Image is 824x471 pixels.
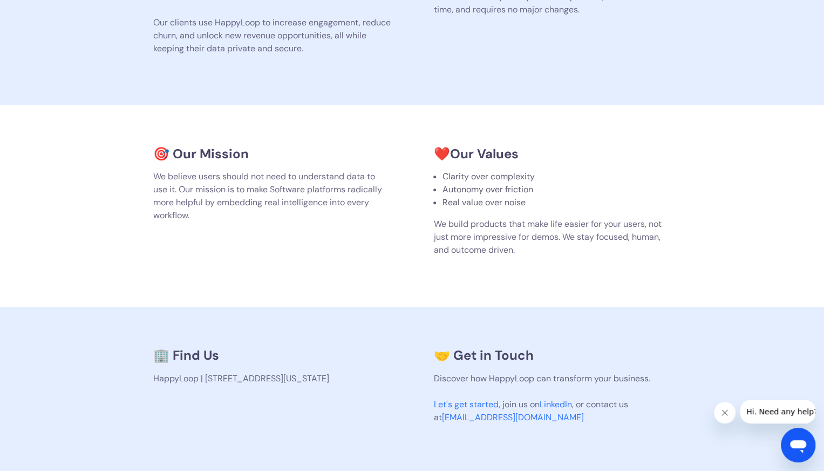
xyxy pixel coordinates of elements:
h3: 🎯 Our Mission [153,146,391,162]
a: [EMAIL_ADDRESS][DOMAIN_NAME] [442,412,584,423]
strong: Our Values [450,145,519,162]
iframe: Button to launch messaging window [781,428,815,462]
h3: ❤️ [434,146,671,162]
span: Clarity over complexity [442,171,535,182]
p: We build products that make life easier for your users, not just more impressive for demos. We st... [434,218,671,257]
p: Discover how HappyLoop can transform your business. , join us on , or contact us at [434,372,671,424]
iframe: Close message [714,402,736,423]
h3: 🏢 Find Us [153,348,391,364]
a: Let's get started [434,399,499,410]
p: HappyLoop | [STREET_ADDRESS][US_STATE] [153,372,391,385]
h3: 🤝 Get in Touch [434,348,671,364]
span: Autonomy over friction [442,184,533,195]
span: Real value over noise [442,197,526,208]
a: LinkedIn [540,399,572,410]
span: Hi. Need any help? [6,8,78,16]
p: We believe users should not need to understand data to use it. Our mission is to make Software pl... [153,170,391,222]
iframe: Message from company [740,400,815,423]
